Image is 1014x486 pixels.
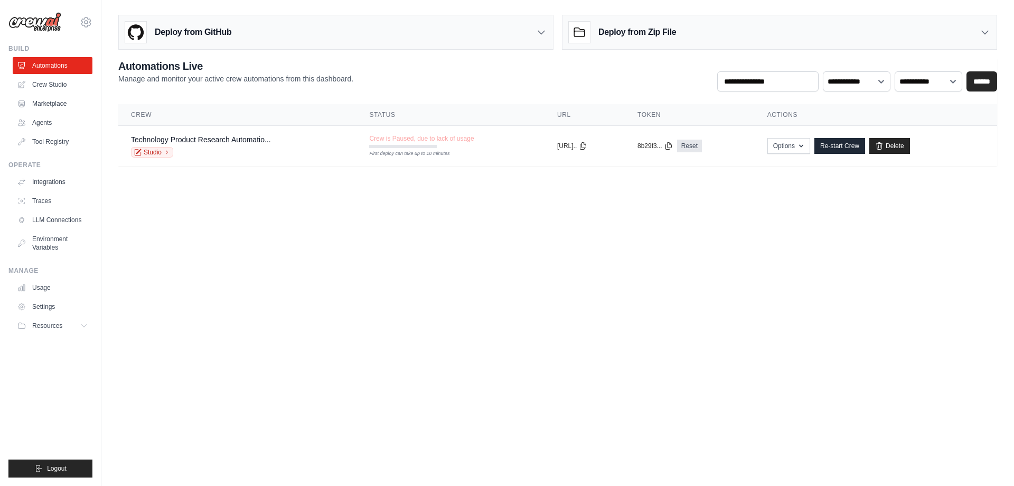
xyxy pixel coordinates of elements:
span: Logout [47,464,67,473]
a: Re-start Crew [814,138,865,154]
a: Agents [13,114,92,131]
a: Traces [13,192,92,209]
div: Operate [8,161,92,169]
th: Status [356,104,544,126]
span: Resources [32,322,62,330]
div: First deploy can take up to 10 minutes [369,150,437,158]
h3: Deploy from Zip File [598,26,676,39]
img: Logo [8,12,61,32]
th: Actions [755,104,997,126]
a: Automations [13,57,92,74]
th: Crew [118,104,356,126]
th: Token [625,104,755,126]
h3: Deploy from GitHub [155,26,231,39]
a: Crew Studio [13,76,92,93]
button: 8b29f3... [637,142,673,150]
div: Manage [8,267,92,275]
th: URL [544,104,625,126]
a: Integrations [13,173,92,190]
a: Reset [677,140,702,152]
button: Options [767,138,810,154]
a: Tool Registry [13,133,92,150]
button: Resources [13,317,92,334]
a: Settings [13,298,92,315]
a: Environment Variables [13,231,92,256]
span: Crew is Paused, due to lack of usage [369,134,474,143]
div: Build [8,44,92,53]
a: Usage [13,279,92,296]
p: Manage and monitor your active crew automations from this dashboard. [118,74,353,84]
a: Marketplace [13,95,92,112]
h2: Automations Live [118,59,353,74]
a: Delete [869,138,910,154]
a: LLM Connections [13,212,92,228]
button: Logout [8,460,92,478]
a: Technology Product Research Automatio... [131,135,271,144]
a: Studio [131,147,173,158]
img: GitHub Logo [125,22,146,43]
